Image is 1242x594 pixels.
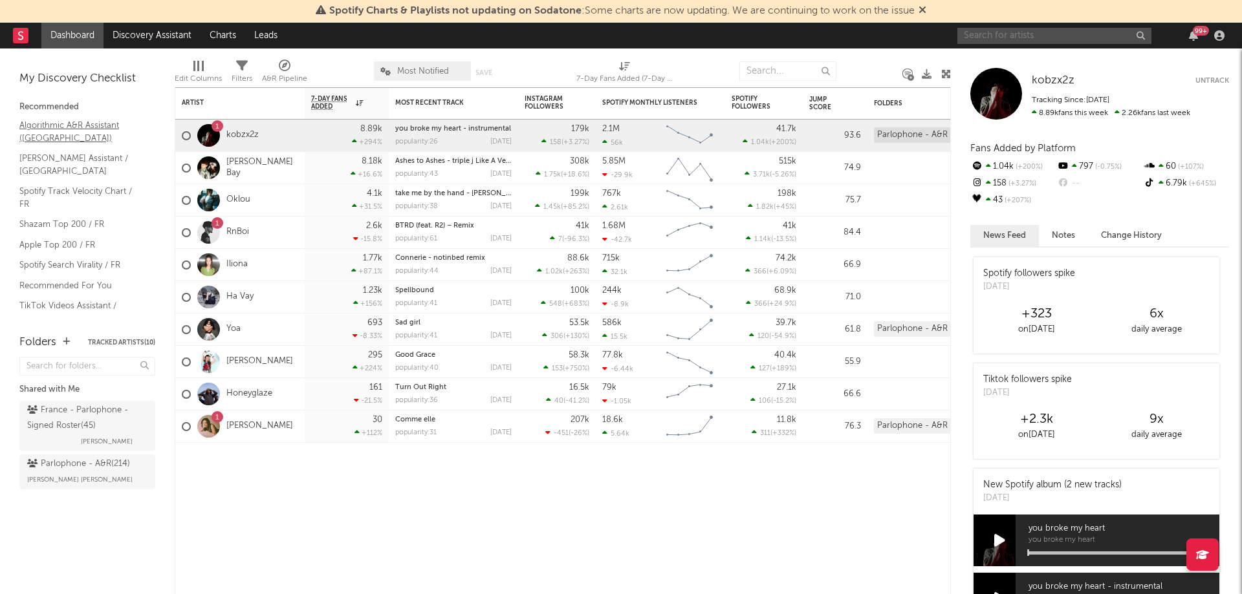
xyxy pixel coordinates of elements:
[1056,158,1142,175] div: 797
[660,313,719,346] svg: Chart title
[776,204,794,211] span: +45 %
[1032,74,1074,87] a: kobzx2z
[354,396,382,405] div: -21.5 %
[739,61,836,81] input: Search...
[602,254,620,262] div: 715k
[19,401,155,451] a: France - Parlophone - Signed Roster(45)[PERSON_NAME]
[602,203,628,211] div: 2.61k
[353,364,382,372] div: +224 %
[660,346,719,378] svg: Chart title
[1003,197,1031,204] span: +207 %
[226,227,249,238] a: RnBoi
[537,267,589,275] div: ( )
[809,290,861,305] div: 71.0
[395,268,439,275] div: popularity: 44
[777,383,796,392] div: 27.1k
[771,139,794,146] span: +200 %
[874,418,972,434] div: Parlophone - A&R (214)
[759,365,770,372] span: 127
[19,299,142,325] a: TikTok Videos Assistant / [GEOGRAPHIC_DATA]
[490,365,512,372] div: [DATE]
[395,171,438,178] div: popularity: 43
[541,138,589,146] div: ( )
[565,333,587,340] span: +130 %
[1014,164,1043,171] span: +200 %
[602,365,633,373] div: -6.44k
[19,258,142,272] a: Spotify Search Virality / FR
[1039,225,1088,246] button: Notes
[773,236,794,243] span: -13.5 %
[395,397,438,404] div: popularity: 36
[732,95,777,111] div: Spotify Followers
[311,95,353,111] span: 7-Day Fans Added
[602,171,633,179] div: -29.9k
[970,158,1056,175] div: 1.04k
[226,130,259,141] a: kobzx2z
[103,23,201,48] a: Discovery Assistant
[602,235,632,244] div: -42.7k
[88,339,155,346] button: Tracked Artists(10)
[367,189,382,198] div: 4.1k
[360,125,382,133] div: 8.89k
[395,190,549,197] a: take me by the hand - [PERSON_NAME] remix
[175,71,222,87] div: Edit Columns
[550,139,561,146] span: 158
[570,157,589,165] div: 308k
[776,319,796,327] div: 39.7k
[1193,26,1209,36] div: 99 +
[329,6,915,16] span: : Some charts are now updating. We are continuing to work on the issue
[525,95,570,111] div: Instagram Followers
[19,217,142,231] a: Shazam Top 200 / FR
[565,268,587,275] span: +263 %
[363,286,382,295] div: 1.23k
[226,157,298,179] a: [PERSON_NAME] Bay
[329,6,582,16] span: Spotify Charts & Playlists not updating on Sodatone
[809,419,861,434] div: 76.3
[395,332,437,339] div: popularity: 41
[970,225,1039,246] button: News Feed
[19,100,155,115] div: Recommended
[554,398,563,405] span: 40
[970,175,1056,192] div: 158
[226,356,293,367] a: [PERSON_NAME]
[977,412,1096,427] div: +2.3k
[353,332,382,340] div: -8.33 %
[576,55,673,92] div: 7-Day Fans Added (7-Day Fans Added)
[395,300,437,307] div: popularity: 41
[564,301,587,308] span: +683 %
[81,434,133,449] span: [PERSON_NAME]
[353,235,382,243] div: -15.8 %
[395,416,435,423] a: Comme elle
[660,184,719,217] svg: Chart title
[660,217,719,249] svg: Chart title
[1189,30,1198,41] button: 99+
[809,160,861,176] div: 74.9
[983,492,1122,505] div: [DATE]
[490,429,512,436] div: [DATE]
[397,67,449,76] span: Most Notified
[19,71,155,87] div: My Discovery Checklist
[395,190,512,197] div: take me by the hand - Aaron Hibell remix
[1143,175,1229,192] div: 6.79k
[226,421,293,432] a: [PERSON_NAME]
[367,319,382,327] div: 693
[1056,175,1142,192] div: --
[182,99,279,107] div: Artist
[983,267,1075,281] div: Spotify followers spike
[395,287,512,294] div: Spellbound
[546,396,589,405] div: ( )
[571,286,589,295] div: 100k
[809,225,861,240] div: 84.4
[754,236,771,243] span: 1.14k
[977,306,1096,322] div: +323
[395,125,511,133] a: you broke my heart - instrumental
[41,23,103,48] a: Dashboard
[373,416,382,424] div: 30
[563,204,587,211] span: +85.2 %
[395,158,523,165] a: Ashes to Ashes - triple j Like A Version
[602,125,620,133] div: 2.1M
[602,397,631,405] div: -1.05k
[754,268,767,275] span: 366
[226,259,248,270] a: Iliona
[602,300,629,308] div: -8.9k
